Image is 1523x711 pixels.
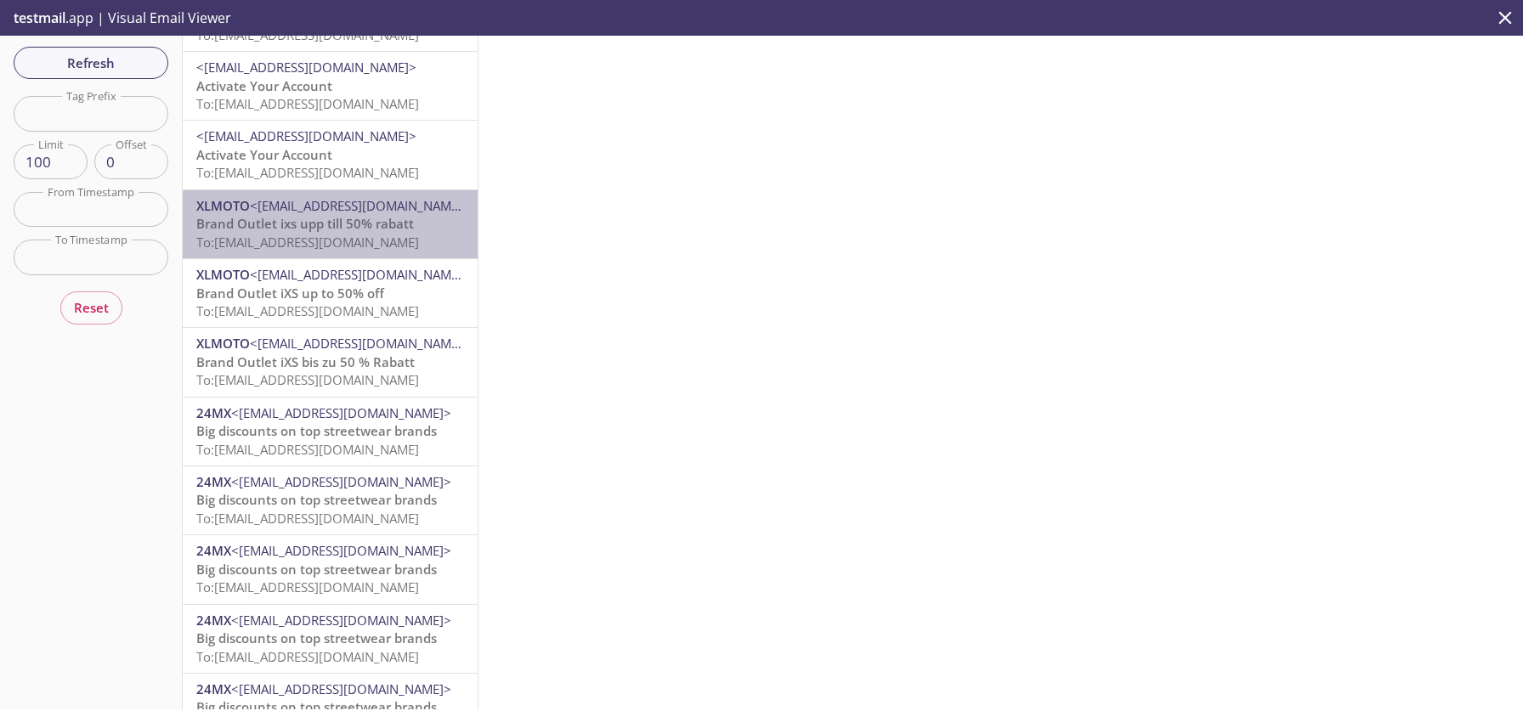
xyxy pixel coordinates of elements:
[250,197,470,214] span: <[EMAIL_ADDRESS][DOMAIN_NAME]>
[196,95,419,112] span: To: [EMAIL_ADDRESS][DOMAIN_NAME]
[250,266,470,283] span: <[EMAIL_ADDRESS][DOMAIN_NAME]>
[183,259,478,327] div: XLMOTO<[EMAIL_ADDRESS][DOMAIN_NAME]>Brand Outlet iXS up to 50% offTo:[EMAIL_ADDRESS][DOMAIN_NAME]
[231,612,451,629] span: <[EMAIL_ADDRESS][DOMAIN_NAME]>
[183,466,478,534] div: 24MX<[EMAIL_ADDRESS][DOMAIN_NAME]>Big discounts on top streetwear brandsTo:[EMAIL_ADDRESS][DOMAIN...
[196,561,437,578] span: Big discounts on top streetwear brands
[196,215,414,232] span: Brand Outlet ixs upp till 50% rabatt
[196,59,416,76] span: <[EMAIL_ADDRESS][DOMAIN_NAME]>
[196,234,419,251] span: To: [EMAIL_ADDRESS][DOMAIN_NAME]
[196,77,332,94] span: Activate Your Account
[183,121,478,189] div: <[EMAIL_ADDRESS][DOMAIN_NAME]>Activate Your AccountTo:[EMAIL_ADDRESS][DOMAIN_NAME]
[183,535,478,603] div: 24MX<[EMAIL_ADDRESS][DOMAIN_NAME]>Big discounts on top streetwear brandsTo:[EMAIL_ADDRESS][DOMAIN...
[231,404,451,421] span: <[EMAIL_ADDRESS][DOMAIN_NAME]>
[231,473,451,490] span: <[EMAIL_ADDRESS][DOMAIN_NAME]>
[196,510,419,527] span: To: [EMAIL_ADDRESS][DOMAIN_NAME]
[196,26,419,43] span: To: [EMAIL_ADDRESS][DOMAIN_NAME]
[231,680,451,697] span: <[EMAIL_ADDRESS][DOMAIN_NAME]>
[196,146,332,163] span: Activate Your Account
[196,404,231,421] span: 24MX
[250,335,470,352] span: <[EMAIL_ADDRESS][DOMAIN_NAME]>
[196,285,384,302] span: Brand Outlet iXS up to 50% off
[231,542,451,559] span: <[EMAIL_ADDRESS][DOMAIN_NAME]>
[14,8,65,27] span: testmail
[196,680,231,697] span: 24MX
[196,441,419,458] span: To: [EMAIL_ADDRESS][DOMAIN_NAME]
[196,491,437,508] span: Big discounts on top streetwear brands
[196,422,437,439] span: Big discounts on top streetwear brands
[27,52,155,74] span: Refresh
[196,164,419,181] span: To: [EMAIL_ADDRESS][DOMAIN_NAME]
[196,197,250,214] span: XLMOTO
[196,353,415,370] span: Brand Outlet iXS bis zu 50 % Rabatt
[14,47,168,79] button: Refresh
[196,542,231,559] span: 24MX
[196,473,231,490] span: 24MX
[196,612,231,629] span: 24MX
[196,648,419,665] span: To: [EMAIL_ADDRESS][DOMAIN_NAME]
[196,266,250,283] span: XLMOTO
[196,629,437,646] span: Big discounts on top streetwear brands
[74,296,109,319] span: Reset
[183,190,478,258] div: XLMOTO<[EMAIL_ADDRESS][DOMAIN_NAME]>Brand Outlet ixs upp till 50% rabattTo:[EMAIL_ADDRESS][DOMAIN...
[183,328,478,396] div: XLMOTO<[EMAIL_ADDRESS][DOMAIN_NAME]>Brand Outlet iXS bis zu 50 % RabattTo:[EMAIL_ADDRESS][DOMAIN_...
[196,302,419,319] span: To: [EMAIL_ADDRESS][DOMAIN_NAME]
[196,335,250,352] span: XLMOTO
[196,578,419,595] span: To: [EMAIL_ADDRESS][DOMAIN_NAME]
[183,605,478,673] div: 24MX<[EMAIL_ADDRESS][DOMAIN_NAME]>Big discounts on top streetwear brandsTo:[EMAIL_ADDRESS][DOMAIN...
[183,52,478,120] div: <[EMAIL_ADDRESS][DOMAIN_NAME]>Activate Your AccountTo:[EMAIL_ADDRESS][DOMAIN_NAME]
[196,371,419,388] span: To: [EMAIL_ADDRESS][DOMAIN_NAME]
[60,291,122,324] button: Reset
[196,127,416,144] span: <[EMAIL_ADDRESS][DOMAIN_NAME]>
[183,398,478,466] div: 24MX<[EMAIL_ADDRESS][DOMAIN_NAME]>Big discounts on top streetwear brandsTo:[EMAIL_ADDRESS][DOMAIN...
